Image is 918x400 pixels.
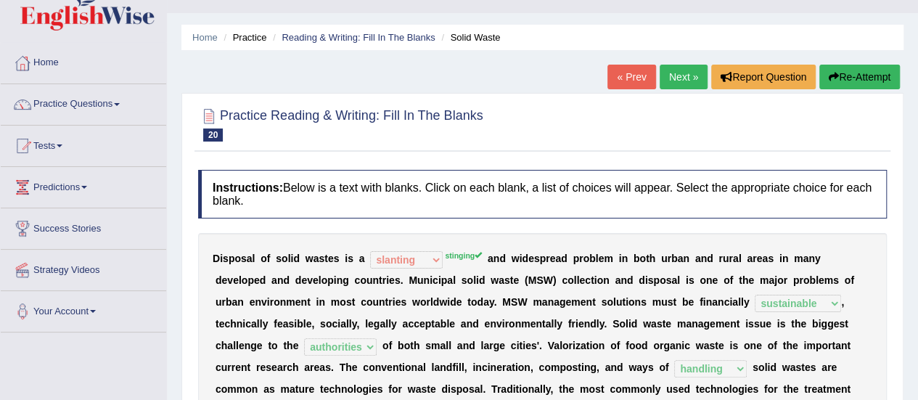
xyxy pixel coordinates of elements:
[388,296,392,308] b: r
[525,274,528,286] b: (
[441,274,448,286] b: p
[718,253,722,264] b: r
[553,274,557,286] b: )
[794,253,803,264] b: m
[494,296,497,308] b: .
[620,274,627,286] b: n
[386,274,389,286] b: i
[328,253,334,264] b: e
[583,253,590,264] b: o
[845,274,851,286] b: o
[319,253,324,264] b: s
[417,274,424,286] b: u
[346,296,352,308] b: s
[282,253,288,264] b: o
[688,296,694,308] b: e
[483,296,489,308] b: a
[372,296,379,308] b: u
[499,274,504,286] b: a
[574,274,577,286] b: l
[250,296,255,308] b: e
[707,253,713,264] b: d
[412,296,420,308] b: w
[247,274,254,286] b: p
[340,296,346,308] b: o
[540,253,546,264] b: p
[841,296,844,308] b: ,
[462,274,467,286] b: s
[596,253,599,264] b: l
[385,296,388,308] b: t
[331,296,340,308] b: m
[1,250,166,286] a: Strategy Videos
[345,253,348,264] b: i
[307,274,313,286] b: v
[499,253,506,264] b: d
[700,253,707,264] b: n
[294,318,297,330] b: i
[260,318,263,330] b: l
[782,253,789,264] b: n
[683,253,689,264] b: n
[673,296,676,308] b: t
[536,274,543,286] b: S
[819,65,900,89] button: Re-Attempt
[730,274,734,286] b: f
[634,253,640,264] b: b
[290,253,293,264] b: i
[522,253,528,264] b: d
[348,253,353,264] b: s
[447,296,450,308] b: i
[528,253,534,264] b: e
[447,274,453,286] b: a
[645,274,648,286] b: i
[744,296,750,308] b: y
[334,253,340,264] b: s
[293,253,300,264] b: d
[585,274,591,286] b: c
[430,274,433,286] b: i
[502,296,511,308] b: M
[671,274,677,286] b: a
[220,30,266,44] li: Practice
[550,253,556,264] b: e
[297,318,303,330] b: b
[280,296,287,308] b: n
[306,253,313,264] b: w
[456,296,462,308] b: e
[270,296,274,308] b: r
[628,296,635,308] b: o
[288,253,291,264] b: l
[366,274,373,286] b: u
[819,274,824,286] b: e
[226,296,232,308] b: b
[809,274,816,286] b: b
[227,274,233,286] b: v
[738,296,741,308] b: l
[567,274,574,286] b: o
[283,274,290,286] b: d
[555,253,561,264] b: a
[724,296,729,308] b: c
[739,274,742,286] b: t
[255,296,261,308] b: n
[686,274,689,286] b: i
[343,274,349,286] b: g
[682,296,689,308] b: b
[762,253,768,264] b: a
[639,253,646,264] b: o
[576,274,579,286] b: l
[438,274,441,286] b: i
[1,208,166,245] a: Success Stories
[277,274,284,286] b: n
[467,296,471,308] b: t
[641,296,647,308] b: s
[511,296,517,308] b: S
[607,296,613,308] b: o
[504,274,510,286] b: s
[513,274,519,286] b: e
[1,84,166,121] a: Practice Questions
[493,253,500,264] b: n
[237,296,244,308] b: n
[423,274,430,286] b: n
